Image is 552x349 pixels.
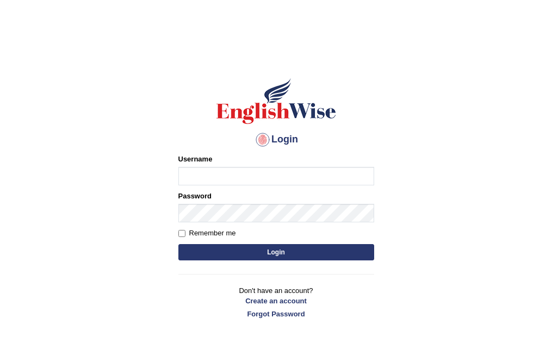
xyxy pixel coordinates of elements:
[178,244,374,260] button: Login
[178,191,212,201] label: Password
[178,296,374,306] a: Create an account
[178,285,374,319] p: Don't have an account?
[178,228,236,239] label: Remember me
[214,77,338,126] img: Logo of English Wise sign in for intelligent practice with AI
[178,230,185,237] input: Remember me
[178,154,213,164] label: Username
[178,309,374,319] a: Forgot Password
[178,131,374,148] h4: Login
